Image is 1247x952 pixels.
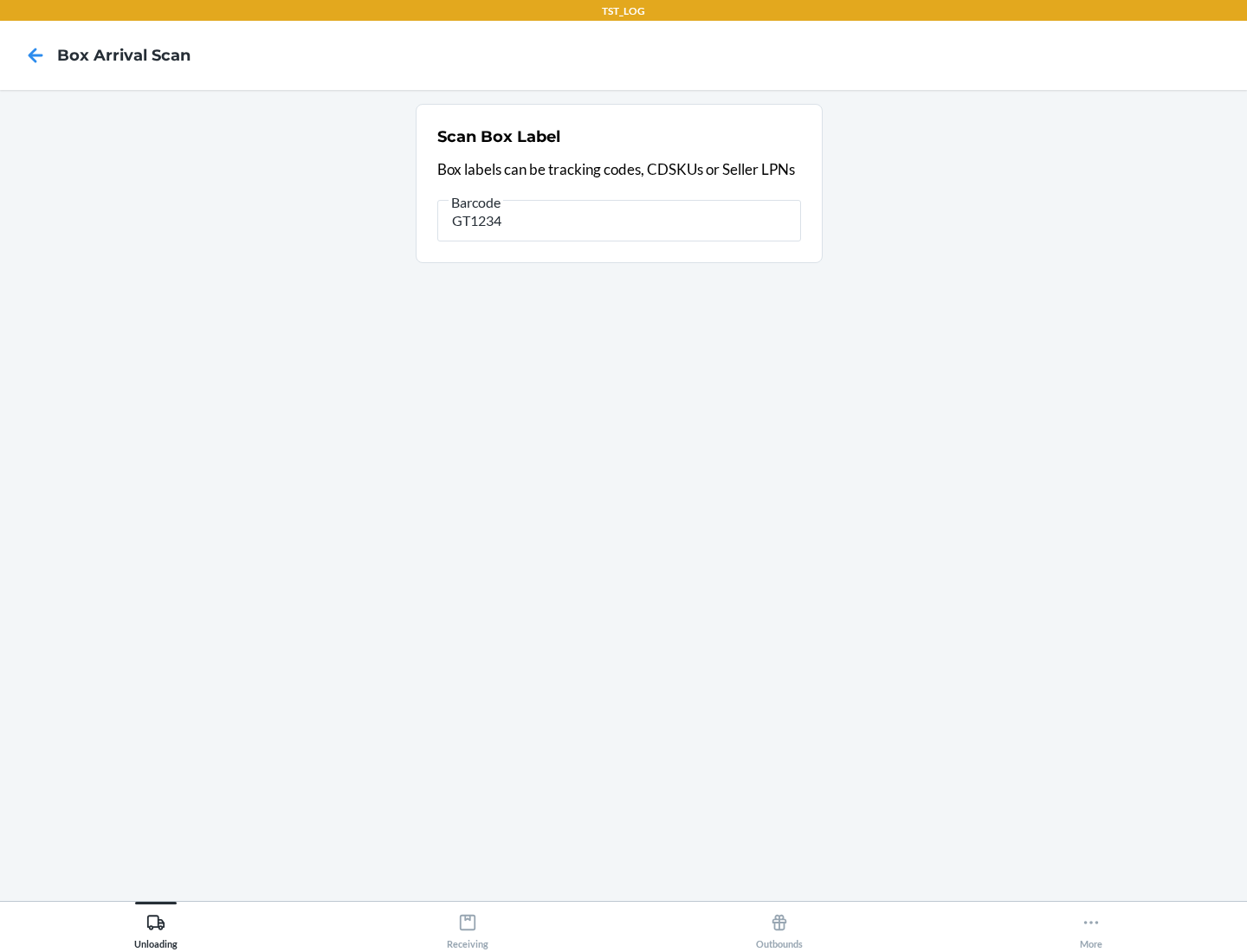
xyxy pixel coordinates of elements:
[447,906,488,949] div: Receiving
[449,194,503,211] span: Barcode
[57,44,191,67] h4: Box Arrival Scan
[437,125,560,148] h2: Scan Box Label
[1080,906,1102,949] div: More
[602,3,645,19] p: TST_LOG
[935,902,1247,949] button: More
[312,902,623,949] button: Receiving
[756,906,803,949] div: Outbounds
[437,158,801,181] p: Box labels can be tracking codes, CDSKUs or Seller LPNs
[134,906,178,949] div: Unloading
[623,902,935,949] button: Outbounds
[437,200,801,241] input: Barcode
